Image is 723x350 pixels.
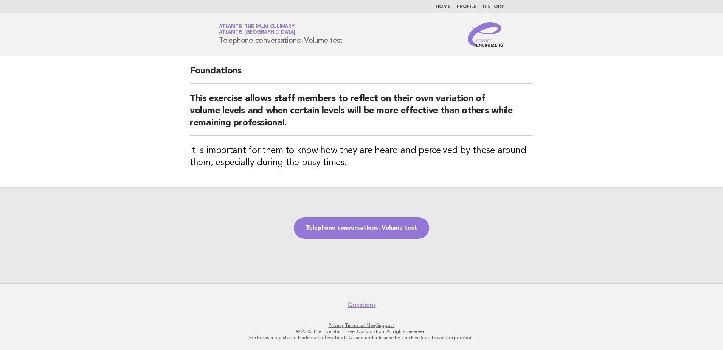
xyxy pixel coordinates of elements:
p: Forbes is a registered trademark of Forbes LLC used under license by The Five Star Travel Corpora... [130,334,593,341]
a: Privacy [329,323,344,328]
a: History [483,5,504,9]
h2: This exercise allows staff members to reflect on their own variation of volume levels and when ce... [190,93,533,136]
a: Support [376,323,395,328]
img: Service Energizers [468,22,504,47]
p: · · [130,322,593,328]
span: Atlantis [GEOGRAPHIC_DATA] [219,30,295,35]
a: Atlantis The Palm CulinaryAtlantis [GEOGRAPHIC_DATA] [219,24,295,35]
a: Home [436,5,451,9]
h3: It is important for them to know how they are heard and perceived by those around them, especiall... [190,145,533,169]
p: © 2025 The Five Star Travel Corporation. All rights reserved. [130,328,593,334]
a: Telephone conversations: Volume test [294,217,429,239]
h2: Foundations [190,65,533,84]
a: Questions [348,301,376,309]
h1: Telephone conversations: Volume test [219,25,343,44]
a: Terms of Use [345,323,375,328]
a: Profile [457,5,477,9]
